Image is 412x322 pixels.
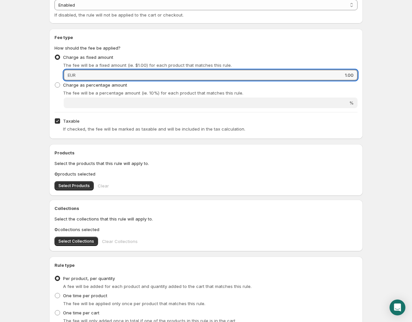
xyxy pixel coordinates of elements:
[54,262,358,268] h2: Rule type
[54,237,98,246] button: Select Collections
[54,149,358,156] h2: Products
[63,126,245,132] span: If checked, the fee will be marked as taxable and will be included in the tax calculation.
[63,284,252,289] span: A fee will be added for each product and quantity added to the cart that matches this rule.
[63,293,107,298] span: One time per product
[63,55,113,60] span: Charge as fixed amount
[54,227,58,232] b: 0
[58,183,90,188] span: Select Products
[54,226,358,233] p: collections selected
[54,205,358,212] h2: Collections
[68,72,76,78] span: EUR
[54,181,94,190] button: Select Products
[390,300,405,315] div: Open Intercom Messenger
[54,171,58,177] b: 0
[54,12,184,18] span: If disabled, the rule will not be applied to the cart or checkout.
[63,62,232,68] span: The fee will be a fixed amount (ie. $1.00) for each product that matches this rule.
[58,239,94,244] span: Select Collections
[54,45,120,51] span: How should the fee be applied?
[63,82,127,88] span: Charge as percentage amount
[63,276,115,281] span: Per product, per quantity
[63,301,205,306] span: The fee will be applied only once per product that matches this rule.
[63,310,99,315] span: One time per cart
[54,171,358,177] p: products selected
[54,34,358,41] h2: Fee type
[63,118,80,124] span: Taxable
[349,100,354,105] span: %
[54,160,358,167] p: Select the products that this rule will apply to.
[63,90,358,96] p: The fee will be a percentage amount (ie. 10%) for each product that matches this rule.
[54,216,358,222] p: Select the collections that this rule will apply to.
